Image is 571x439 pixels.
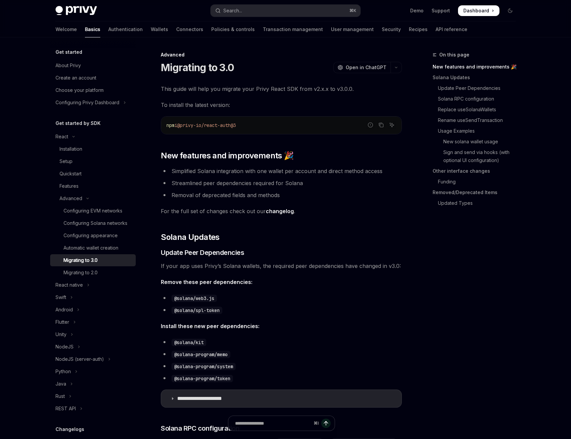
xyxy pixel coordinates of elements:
button: Toggle Configuring Privy Dashboard section [50,97,136,109]
a: Create an account [50,72,136,84]
button: Toggle REST API section [50,403,136,415]
a: Funding [433,176,521,187]
li: Simplified Solana integration with one wallet per account and direct method access [161,166,402,176]
a: Support [432,7,450,14]
div: Advanced [60,194,82,202]
a: Wallets [151,21,168,37]
span: ⌘ K [349,8,356,13]
li: Removal of deprecated fields and methods [161,190,402,200]
code: @solana/spl-token [172,307,222,314]
span: Update Peer Dependencies [161,248,244,257]
a: Configuring EVM networks [50,205,136,217]
a: Dashboard [458,5,499,16]
span: To install the latest version: [161,100,402,110]
button: Toggle NodeJS section [50,341,136,353]
a: Authentication [108,21,143,37]
h5: Get started by SDK [55,119,101,127]
a: Connectors [176,21,203,37]
button: Ask AI [387,121,396,129]
code: @solana/kit [172,339,206,346]
div: Configuring EVM networks [64,207,122,215]
div: Rust [55,392,65,400]
button: Toggle dark mode [505,5,516,16]
button: Toggle React native section [50,279,136,291]
code: @solana/web3.js [172,295,217,302]
div: Quickstart [60,170,82,178]
a: Migrating to 3.0 [50,254,136,266]
div: Features [60,182,79,190]
a: Policies & controls [211,21,255,37]
div: Advanced [161,51,402,58]
button: Toggle Unity section [50,328,136,340]
a: Solana Updates [433,72,521,83]
span: This guide will help you migrate your Privy React SDK from v2.x.x to v3.0.0. [161,84,402,94]
a: New features and improvements 🎉 [433,61,521,72]
button: Toggle Java section [50,378,136,390]
div: Android [55,306,73,314]
div: NodeJS [55,343,74,351]
button: Toggle NodeJS (server-auth) section [50,353,136,365]
button: Toggle Android section [50,304,136,316]
a: Setup [50,155,136,167]
a: changelog [266,208,294,215]
a: Usage Examples [433,126,521,136]
a: Quickstart [50,168,136,180]
a: Welcome [55,21,77,37]
strong: Install these new peer dependencies: [161,323,259,329]
button: Toggle Swift section [50,291,136,303]
div: Search... [223,7,242,15]
a: Update Peer Dependencies [433,83,521,94]
div: Create an account [55,74,96,82]
div: NodeJS (server-auth) [55,355,104,363]
div: Configuring Privy Dashboard [55,99,119,107]
div: Unity [55,330,67,338]
strong: Remove these peer dependencies: [161,279,252,285]
button: Copy the contents from the code block [377,121,385,129]
div: Migrating to 3.0 [64,256,98,264]
a: Demo [410,7,424,14]
div: Installation [60,145,82,153]
li: Streamlined peer dependencies required for Solana [161,178,402,188]
a: Sign and send via hooks (with optional UI configuration) [433,147,521,166]
img: dark logo [55,6,97,15]
span: Dashboard [463,7,489,14]
div: React [55,133,68,141]
a: Rename useSendTransaction [433,115,521,126]
div: Migrating to 2.0 [64,269,98,277]
a: Choose your platform [50,84,136,96]
a: API reference [436,21,467,37]
a: Other interface changes [433,166,521,176]
div: REST API [55,405,76,413]
a: Removed/Deprecated Items [433,187,521,198]
span: If your app uses Privy’s Solana wallets, the required peer dependencies have changed in v3.0: [161,261,402,271]
h1: Migrating to 3.0 [161,61,234,74]
a: User management [331,21,374,37]
button: Toggle Python section [50,365,136,378]
div: Python [55,368,71,376]
a: Recipes [409,21,428,37]
div: Swift [55,293,66,301]
a: Configuring appearance [50,230,136,242]
span: New features and improvements 🎉 [161,150,294,161]
code: @solana-program/system [172,363,236,370]
a: Updated Types [433,198,521,208]
code: @solana-program/token [172,375,233,382]
a: New solana wallet usage [433,136,521,147]
div: About Privy [55,61,81,69]
div: Configuring Solana networks [64,219,127,227]
span: Solana Updates [161,232,220,243]
button: Toggle Rust section [50,390,136,402]
span: npm [166,122,175,128]
a: Replace useSolanaWallets [433,104,521,115]
a: Automatic wallet creation [50,242,136,254]
div: Setup [60,157,73,165]
a: Migrating to 2.0 [50,267,136,279]
a: Features [50,180,136,192]
button: Report incorrect code [366,121,375,129]
h5: Get started [55,48,82,56]
h5: Changelogs [55,425,84,433]
button: Toggle Advanced section [50,192,136,204]
button: Send message [321,419,331,428]
a: Configuring Solana networks [50,217,136,229]
a: Installation [50,143,136,155]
